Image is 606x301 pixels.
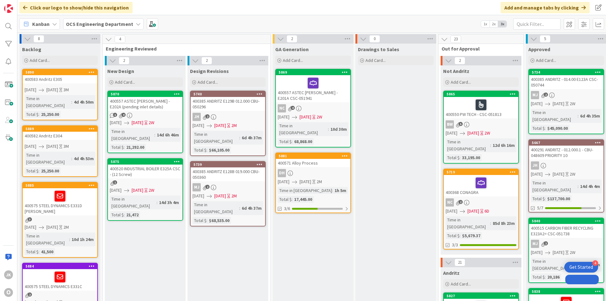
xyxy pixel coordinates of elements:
[540,35,550,43] span: 5
[529,146,603,160] div: 400291 ANDRITZ - 012.000.1 - CBU-048609 PRIORITY 10
[287,35,297,43] span: 2
[444,169,518,175] div: 5719
[529,224,603,238] div: 400515 CARBON FIBER RECYCLING E323A2= CSC-051738
[460,154,460,161] span: :
[132,119,143,126] span: [DATE]
[491,220,516,227] div: 85d 8h 23m
[531,171,543,178] span: [DATE]
[149,119,154,126] div: 2W
[154,131,155,138] span: :
[278,178,289,185] span: [DATE]
[531,161,539,170] div: JH
[446,138,490,152] div: Time in [GEOGRAPHIC_DATA]
[532,219,603,223] div: 5840
[190,68,229,74] span: Design Revisions
[106,45,263,52] span: Engineering Reviewed
[546,125,569,132] div: $45,090.00
[553,100,564,107] span: [DATE]
[72,99,95,105] div: 4d 4h 50m
[537,205,543,211] span: 5/7
[553,249,564,256] span: [DATE]
[157,199,157,206] span: :
[447,92,518,96] div: 5865
[124,211,125,218] span: :
[528,46,550,52] span: Approved
[484,208,489,214] div: 6D
[528,218,604,283] a: 5840400515 CARBON FIBER RECYCLING E323A2= CSC-051738MJ[DATE][DATE]2WTime in [GEOGRAPHIC_DATA]:6h ...
[22,46,41,52] span: Backlog
[33,35,44,43] span: 8
[333,187,348,194] div: 1h 5m
[293,196,314,203] div: 17,445.00
[444,91,518,118] div: 5865400550 PW TECH - CSC-051813
[23,183,97,188] div: 5885
[70,236,95,243] div: 10d 1h 24m
[447,170,518,174] div: 5719
[292,138,293,145] span: :
[278,169,286,177] div: DH
[531,125,545,132] div: Total $
[239,205,240,212] span: :
[240,205,263,212] div: 6d 4h 37m
[22,69,98,120] a: 5890400583 Andritz E305[DATE][DATE]3MTime in [GEOGRAPHIC_DATA]:4d 4h 50mTotal $:25,250.00
[300,178,311,185] span: [DATE]
[122,113,126,117] span: 4
[444,198,518,207] div: NC
[459,122,463,126] span: 5
[69,236,70,243] span: :
[193,183,201,191] div: MJ
[460,232,460,239] span: :
[4,288,13,297] div: O
[108,159,182,178] div: 5875400520 INDUSTRIAL BOILER E325A CSC - (12 Screw)
[115,35,125,43] span: 4
[570,100,575,107] div: 2W
[283,57,303,63] span: Add Card...
[446,198,454,207] div: NC
[513,18,561,30] input: Quick Filter...
[276,153,350,159] div: 5881
[529,75,603,89] div: 400385 ANDRITZ - 014.00 E123A CSC-050744
[110,187,122,194] span: [DATE]
[110,211,124,218] div: Total $
[529,161,603,170] div: JH
[28,292,32,297] span: 2
[531,258,584,272] div: Time in [GEOGRAPHIC_DATA]
[111,92,182,96] div: 5870
[529,69,603,75] div: 5734
[25,111,39,118] div: Total $
[490,142,491,149] span: :
[443,169,519,250] a: 5719400368 CONAGRANC[DATE][DATE]6DTime in [GEOGRAPHIC_DATA]:85d 8h 23mTotal $:$5,679.373/3
[546,274,561,280] div: 20,186
[490,220,491,227] span: :
[328,126,329,133] span: :
[545,125,546,132] span: :
[444,169,518,196] div: 5719400368 CONAGRA
[276,153,350,167] div: 5881400571 Alloy Process
[26,70,97,75] div: 5890
[125,144,146,151] div: 21,292.00
[191,97,265,111] div: 400385 ANDRITZ E129B 012.000 CBU- 050296
[110,144,124,151] div: Total $
[157,199,181,206] div: 14d 3h 4m
[578,183,579,190] span: :
[119,57,129,64] span: 2
[205,185,210,189] span: 2
[460,154,482,161] div: 33,195.00
[206,147,207,154] span: :
[279,70,350,75] div: 5869
[532,70,603,75] div: 5734
[531,179,578,193] div: Time in [GEOGRAPHIC_DATA]
[444,91,518,97] div: 5865
[23,126,97,140] div: 5889400582 Andritz E304
[484,130,490,136] div: 2W
[39,248,55,255] div: 41,500
[193,193,204,199] span: [DATE]
[446,154,460,161] div: Total $
[529,240,603,248] div: MJ
[115,79,135,85] span: Add Card...
[276,75,350,102] div: 400557 ASTEC [PERSON_NAME] - E201A CSC-051941
[531,249,543,256] span: [DATE]
[446,120,454,129] div: BW
[149,187,154,194] div: 2W
[191,167,265,181] div: 400385 ANDRITZ E128B 019.000 CBU- 050360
